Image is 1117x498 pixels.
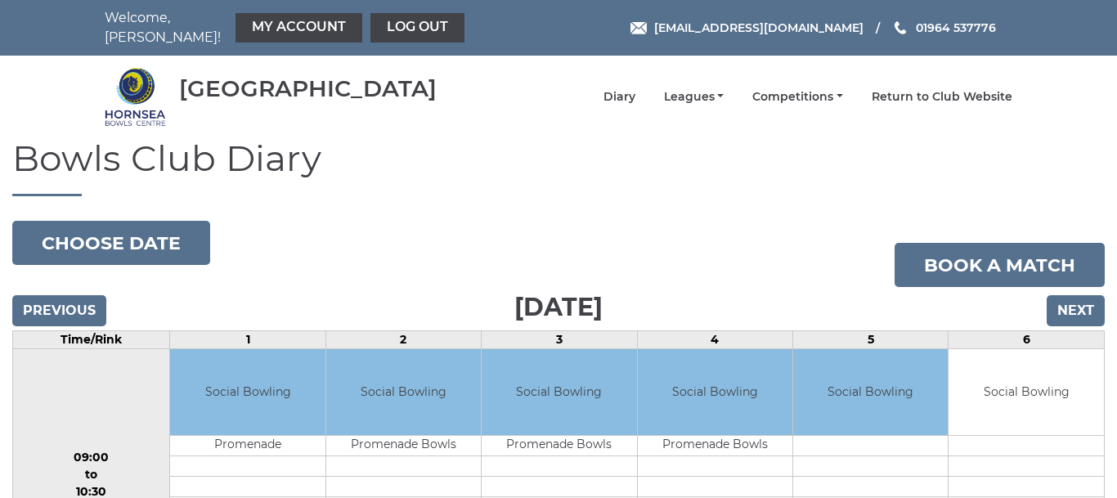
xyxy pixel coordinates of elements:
span: [EMAIL_ADDRESS][DOMAIN_NAME] [654,20,864,35]
td: 3 [482,331,637,349]
h1: Bowls Club Diary [12,138,1105,196]
td: Promenade [170,435,325,455]
button: Choose date [12,221,210,265]
td: 5 [793,331,949,349]
a: Phone us 01964 537776 [892,19,996,37]
td: Promenade Bowls [638,435,792,455]
a: Log out [370,13,464,43]
input: Next [1047,295,1105,326]
td: Promenade Bowls [326,435,481,455]
span: 01964 537776 [916,20,996,35]
a: Book a match [895,243,1105,287]
td: 6 [949,331,1105,349]
td: 1 [170,331,325,349]
nav: Welcome, [PERSON_NAME]! [105,8,469,47]
a: Email [EMAIL_ADDRESS][DOMAIN_NAME] [630,19,864,37]
img: Phone us [895,21,906,34]
td: Social Bowling [170,349,325,435]
td: Social Bowling [326,349,481,435]
td: 4 [637,331,792,349]
input: Previous [12,295,106,326]
td: Time/Rink [13,331,170,349]
td: Promenade Bowls [482,435,636,455]
a: My Account [236,13,362,43]
div: [GEOGRAPHIC_DATA] [179,76,437,101]
td: Social Bowling [482,349,636,435]
a: Leagues [664,89,724,105]
a: Competitions [752,89,843,105]
td: Social Bowling [949,349,1104,435]
td: Social Bowling [638,349,792,435]
img: Hornsea Bowls Centre [105,66,166,128]
td: 2 [325,331,481,349]
img: Email [630,22,647,34]
td: Social Bowling [793,349,948,435]
a: Diary [603,89,635,105]
a: Return to Club Website [872,89,1012,105]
